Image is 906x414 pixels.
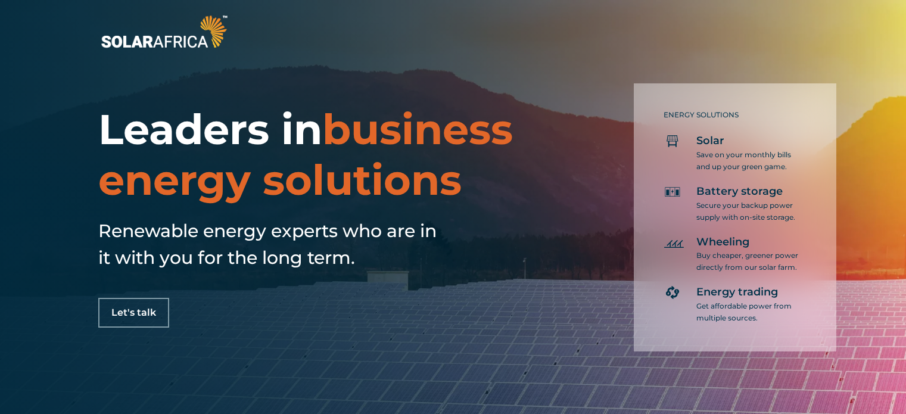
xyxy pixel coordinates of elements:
p: Save on your monthly bills and up your green game. [696,149,801,173]
span: Let's talk [111,308,156,317]
a: Let's talk [98,298,169,328]
span: business energy solutions [98,104,513,206]
h5: ENERGY SOLUTIONS [664,111,801,119]
h1: Leaders in [98,104,531,206]
span: Energy trading [696,285,778,300]
span: Solar [696,134,724,148]
p: Buy cheaper, greener power directly from our solar farm. [696,250,801,273]
span: Wheeling [696,235,749,250]
p: Secure your backup power supply with on-site storage. [696,200,801,223]
span: Battery storage [696,185,783,199]
p: Get affordable power from multiple sources. [696,300,801,324]
h5: Renewable energy experts who are in it with you for the long term. [98,217,444,271]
